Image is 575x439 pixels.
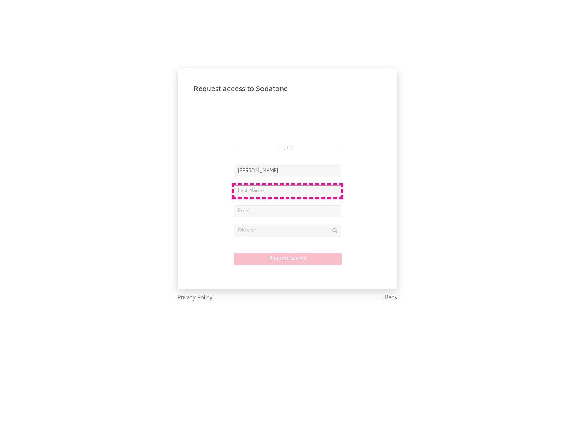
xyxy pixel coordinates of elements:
a: Privacy Policy [178,293,212,303]
input: First Name [234,165,341,177]
div: Request access to Sodatone [194,84,381,94]
input: Division [234,225,341,237]
input: Last Name [234,185,341,197]
div: OR [234,144,341,153]
a: Back [385,293,397,303]
input: Email [234,205,341,217]
button: Request Access [234,253,342,265]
